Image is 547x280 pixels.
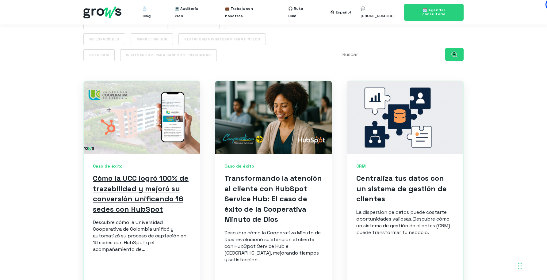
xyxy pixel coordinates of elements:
p: La dispersión de datos puede costarte oportunidades valiosas. Descubre cómo un sistema de gestión... [356,209,454,236]
a: 💬 [PHONE_NUMBER] [361,2,396,22]
a: Marketing Hub [131,33,173,45]
a: 🎧 Ruta CRM [288,2,311,22]
span: CRM [356,163,454,169]
a: Ruta CRM [83,49,115,61]
input: Esto es un campo de búsqueda con una función de texto predictivo. [341,48,445,61]
a: Transformando la atención al cliente con HubSpot Service Hub: El caso de éxito de la Cooperativa ... [224,173,322,224]
div: Arrastrar [518,257,522,275]
a: 🗓️ Agendar consultoría [404,4,464,21]
a: 💼 Trabaja con nosotros [225,2,269,22]
p: Descubre cómo la Cooperativa Minuto de Dios revolucionó su atención al cliente con HubSpot Servic... [224,229,322,263]
div: Español [336,9,351,16]
a: WhatsApp API para bancos y financieras [120,49,217,61]
span: Caso de éxito [93,163,191,169]
a: Centraliza tus datos con un sistema de gestión de clientes [356,173,447,203]
img: grows - hubspot [83,6,121,18]
a: Plataforma WhatsApp para Fintech [178,33,266,45]
a: Cómo la UCC logró 100% de trazabilidad y mejoró su conversión unificando 16 sedes con HubSpot [93,173,189,214]
p: Descubre cómo la Universidad Cooperativa de Colombia unificó y automatizó su proceso de captación... [93,219,191,253]
button: Buscar [445,48,464,61]
a: Integraciones [83,33,125,45]
iframe: Chat Widget [437,194,547,280]
a: 💻 Auditoría Web [175,2,205,22]
div: Widget de chat [437,194,547,280]
a: 🧾 Blog [142,2,155,22]
span: Caso de éxito [224,163,322,169]
span: 🗓️ Agendar consultoría [422,8,446,17]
